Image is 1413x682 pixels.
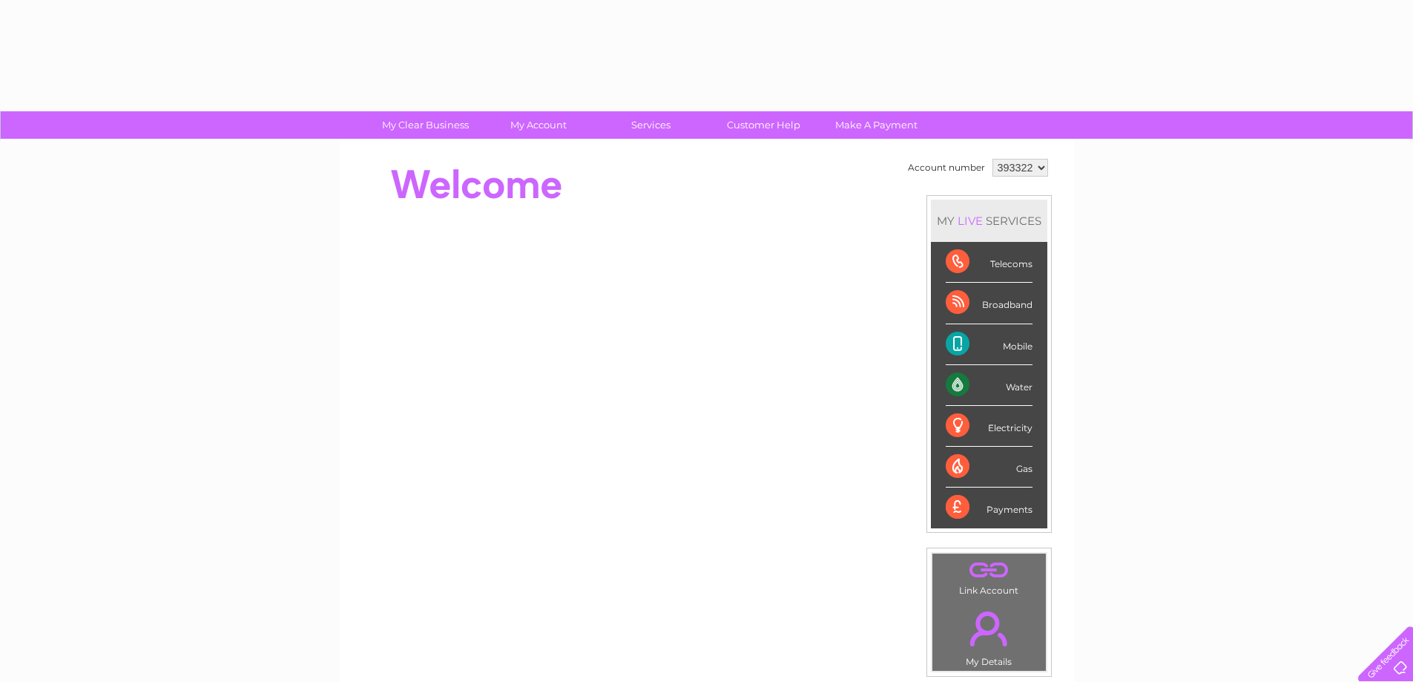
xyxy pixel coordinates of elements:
[946,447,1032,488] div: Gas
[946,365,1032,406] div: Water
[955,214,986,228] div: LIVE
[931,200,1047,242] div: MY SERVICES
[946,488,1032,528] div: Payments
[477,111,599,139] a: My Account
[702,111,825,139] a: Customer Help
[364,111,487,139] a: My Clear Business
[946,242,1032,283] div: Telecoms
[936,557,1042,583] a: .
[590,111,712,139] a: Services
[946,283,1032,324] div: Broadband
[932,599,1047,672] td: My Details
[904,155,989,180] td: Account number
[946,324,1032,365] div: Mobile
[932,553,1047,600] td: Link Account
[946,406,1032,447] div: Electricity
[815,111,938,139] a: Make A Payment
[936,603,1042,655] a: .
